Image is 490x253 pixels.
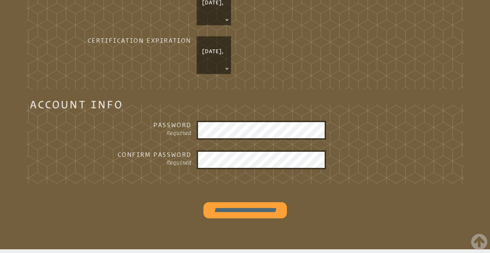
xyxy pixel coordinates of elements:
h3: Certification Expiration [84,36,191,44]
p: [DATE], [198,43,230,59]
h3: Password [84,121,191,129]
h3: Confirm Password [84,150,191,158]
p: Required [84,158,191,167]
legend: Account Info [30,100,123,108]
p: Required [84,129,191,137]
